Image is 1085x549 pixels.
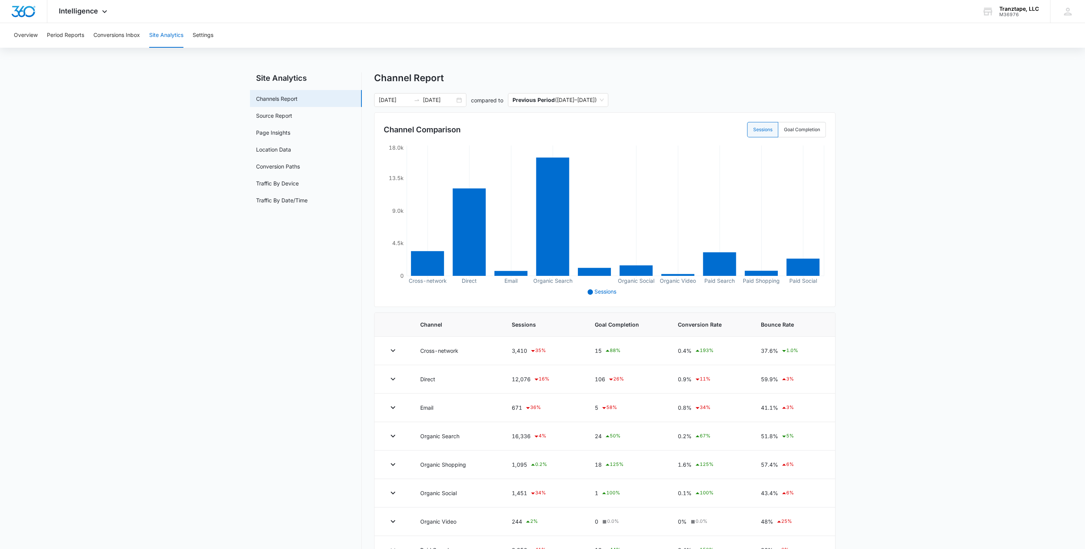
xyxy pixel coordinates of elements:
[604,346,621,355] div: 88 %
[93,23,140,48] button: Conversions Inbox
[533,432,546,441] div: 4 %
[411,337,503,365] td: Cross-network
[387,401,399,414] button: Toggle Row Expanded
[694,432,711,441] div: 67 %
[761,432,822,441] div: 51.8%
[512,375,576,384] div: 12,076
[512,489,576,498] div: 1,451
[781,375,794,384] div: 3 %
[604,460,624,469] div: 125 %
[379,96,411,104] input: Start date
[601,518,619,525] div: 0.0 %
[694,489,714,498] div: 100 %
[533,277,572,284] tspan: Organic Search
[595,489,659,498] div: 1
[193,23,213,48] button: Settings
[59,7,98,15] span: Intelligence
[694,460,714,469] div: 125 %
[525,517,538,526] div: 2 %
[761,320,822,329] span: Bounce Rate
[778,122,826,137] label: Goal Completion
[504,277,518,284] tspan: Email
[595,432,659,441] div: 24
[384,124,461,135] h3: Channel Comparison
[423,96,455,104] input: End date
[471,96,503,104] p: compared to
[392,240,403,246] tspan: 4.5k
[256,112,292,120] a: Source Report
[387,487,399,499] button: Toggle Row Expanded
[462,277,477,284] tspan: Direct
[789,277,817,284] tspan: Paid Social
[420,320,493,329] span: Channel
[374,72,444,84] h1: Channel Report
[704,277,735,284] tspan: Paid Search
[761,460,822,469] div: 57.4%
[513,97,555,103] p: Previous Period
[411,507,503,536] td: Organic Video
[608,375,624,384] div: 26 %
[781,489,794,498] div: 6 %
[256,95,298,103] a: Channels Report
[781,460,794,469] div: 6 %
[678,320,742,329] span: Conversion Rate
[388,175,403,181] tspan: 13.5k
[14,23,38,48] button: Overview
[678,460,742,469] div: 1.6%
[533,375,549,384] div: 16 %
[525,403,541,412] div: 36 %
[256,196,308,204] a: Traffic By Date/Time
[392,207,403,214] tspan: 9.0k
[530,489,546,498] div: 34 %
[678,489,742,498] div: 0.1%
[689,518,707,525] div: 0.0 %
[149,23,183,48] button: Site Analytics
[743,277,780,284] tspan: Paid Shopping
[513,93,604,107] span: ( [DATE] – [DATE] )
[387,344,399,357] button: Toggle Row Expanded
[776,517,792,526] div: 25 %
[594,288,616,295] span: Sessions
[256,162,300,170] a: Conversion Paths
[411,365,503,394] td: Direct
[512,432,576,441] div: 16,336
[411,422,503,451] td: Organic Search
[781,346,798,355] div: 1.0 %
[761,403,822,412] div: 41.1%
[694,403,711,412] div: 34 %
[256,179,299,187] a: Traffic By Device
[678,375,742,384] div: 0.9%
[678,517,742,526] div: 0%
[530,460,547,469] div: 0.2 %
[387,373,399,385] button: Toggle Row Expanded
[400,272,403,279] tspan: 0
[761,346,822,355] div: 37.6%
[595,320,659,329] span: Goal Completion
[601,403,617,412] div: 58 %
[250,72,362,84] h2: Site Analytics
[660,277,696,284] tspan: Organic Video
[388,144,403,151] tspan: 18.0k
[694,346,714,355] div: 193 %
[256,128,290,137] a: Page Insights
[414,97,420,103] span: to
[678,403,742,412] div: 0.8%
[411,479,503,507] td: Organic Social
[595,517,659,526] div: 0
[761,375,822,384] div: 59.9%
[694,375,711,384] div: 11 %
[595,375,659,384] div: 106
[256,145,291,154] a: Location Data
[408,277,446,284] tspan: Cross-network
[678,346,742,355] div: 0.4%
[781,403,794,412] div: 3 %
[47,23,84,48] button: Period Reports
[595,403,659,412] div: 5
[512,320,576,329] span: Sessions
[411,451,503,479] td: Organic Shopping
[512,517,576,526] div: 244
[411,394,503,422] td: Email
[999,6,1039,12] div: account name
[781,432,794,441] div: 5 %
[512,403,576,412] div: 671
